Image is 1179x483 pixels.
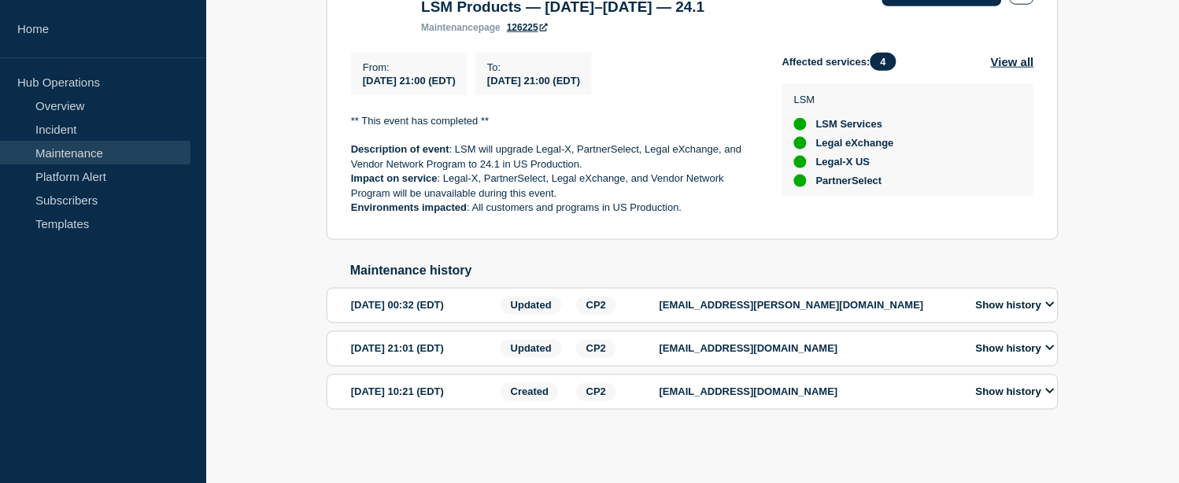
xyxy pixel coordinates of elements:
[971,299,1059,312] button: Show history
[507,22,548,33] a: 126225
[501,340,562,358] span: Updated
[816,118,883,131] span: LSM Services
[794,175,807,187] div: up
[794,156,807,168] div: up
[501,297,562,315] span: Updated
[421,22,501,33] p: page
[991,53,1034,71] button: View all
[351,142,757,171] p: : LSM will upgrade Legal-X, PartnerSelect, Legal eXchange, and Vendor Network Program to 24.1 in ...
[501,383,559,401] span: Created
[576,383,616,401] span: CP2
[421,22,479,33] span: maintenance
[660,343,959,355] p: [EMAIL_ADDRESS][DOMAIN_NAME]
[816,137,894,149] span: Legal eXchange
[971,342,1059,356] button: Show history
[870,53,896,71] span: 4
[576,340,616,358] span: CP2
[782,53,904,71] span: Affected services:
[363,61,456,73] p: From :
[487,61,580,73] p: To :
[363,75,456,87] span: [DATE] 21:00 (EDT)
[351,340,496,358] div: [DATE] 21:01 (EDT)
[487,75,580,87] span: [DATE] 21:00 (EDT)
[816,175,882,187] span: PartnerSelect
[794,118,807,131] div: up
[351,143,449,155] strong: Description of event
[660,386,959,398] p: [EMAIL_ADDRESS][DOMAIN_NAME]
[351,114,757,128] p: ** This event has completed **
[350,264,1059,278] h2: Maintenance history
[351,383,496,401] div: [DATE] 10:21 (EDT)
[351,297,496,315] div: [DATE] 00:32 (EDT)
[576,297,616,315] span: CP2
[660,300,959,312] p: [EMAIL_ADDRESS][PERSON_NAME][DOMAIN_NAME]
[816,156,870,168] span: Legal-X US
[351,171,757,201] p: : Legal-X, PartnerSelect, Legal eXchange, and Vendor Network Program will be unavailable during t...
[351,172,438,184] strong: Impact on service
[794,94,894,105] p: LSM
[971,385,1059,399] button: Show history
[351,201,757,215] p: : All customers and programs in US Production.
[351,201,467,213] strong: Environments impacted
[794,137,807,149] div: up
